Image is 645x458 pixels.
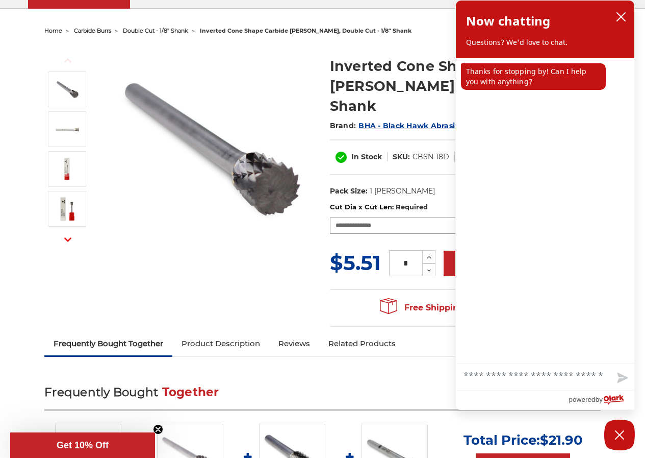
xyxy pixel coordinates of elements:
button: Close teaser [153,424,163,435]
dd: CBSN-18D [412,152,449,162]
img: CBSN-51D inverted cone shape carbide burr 1/8" shank [55,77,80,102]
span: by [596,393,603,406]
button: Next [56,229,80,251]
a: Reviews [269,332,319,355]
h2: Now chatting [466,11,550,31]
button: close chatbox [613,9,629,25]
dt: Pack Size: [330,186,368,197]
span: In Stock [351,152,382,161]
a: home [44,27,62,34]
small: Required [396,203,428,211]
span: Together [162,385,219,399]
span: Brand: [330,121,356,130]
p: Questions? We'd love to chat. [466,37,624,47]
img: CBSN-51D inverted cone shape carbide burr 1/8" shank [108,45,312,250]
span: Frequently Bought [44,385,158,399]
dd: 1 [PERSON_NAME] [370,186,435,197]
label: Cut Dia x Cut Len: [330,202,601,212]
span: Free Shipping on orders over $149 [380,298,550,318]
a: Frequently Bought Together [44,332,172,355]
a: Powered by Olark [569,391,634,409]
button: Previous [56,50,80,71]
div: chat [456,58,634,363]
dt: SKU: [393,152,410,162]
span: $21.90 [540,432,583,448]
img: One eighth inch shank CBSN-51D double cut carbide bur [55,196,80,222]
p: Total Price: [463,432,583,448]
a: carbide burrs [74,27,111,34]
a: Product Description [172,332,269,355]
a: Related Products [319,332,405,355]
a: double cut - 1/8" shank [123,27,188,34]
img: 1/8" inverted cone double cut carbide bur [55,156,80,182]
button: Close Chatbox [604,420,635,450]
button: Send message [609,367,634,390]
h1: Inverted Cone Shape Carbide [PERSON_NAME], Double Cut - 1/8" Shank [330,56,601,116]
span: Get 10% Off [57,440,109,450]
span: $5.51 [330,250,381,275]
span: powered [569,393,595,406]
img: inverted cone double cut carbide burr - 1/8 inch shank [55,116,80,142]
div: Get 10% OffClose teaser [10,432,155,458]
p: Thanks for stopping by! Can I help you with anything? [461,63,606,90]
a: BHA - Black Hawk Abrasives [358,121,468,130]
span: inverted cone shape carbide [PERSON_NAME], double cut - 1/8" shank [200,27,411,34]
